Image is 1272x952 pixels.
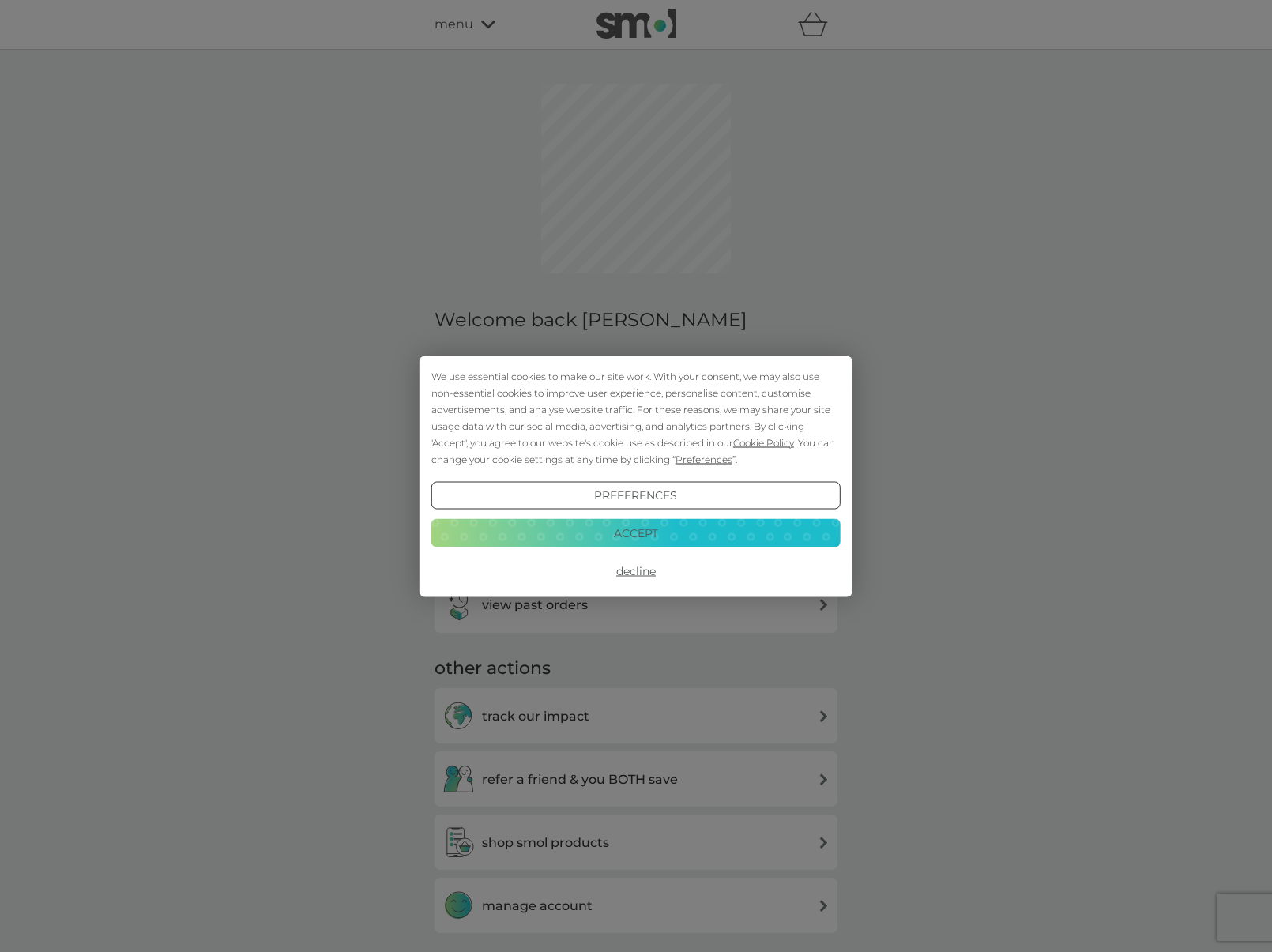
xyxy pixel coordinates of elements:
[431,557,841,585] button: Decline
[431,519,841,547] button: Accept
[420,356,852,596] div: Cookie Consent Prompt
[431,367,841,467] div: We use essential cookies to make our site work. With your consent, we may also use non-essential ...
[676,453,732,465] span: Preferences
[431,481,841,510] button: Preferences
[733,436,794,448] span: Cookie Policy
